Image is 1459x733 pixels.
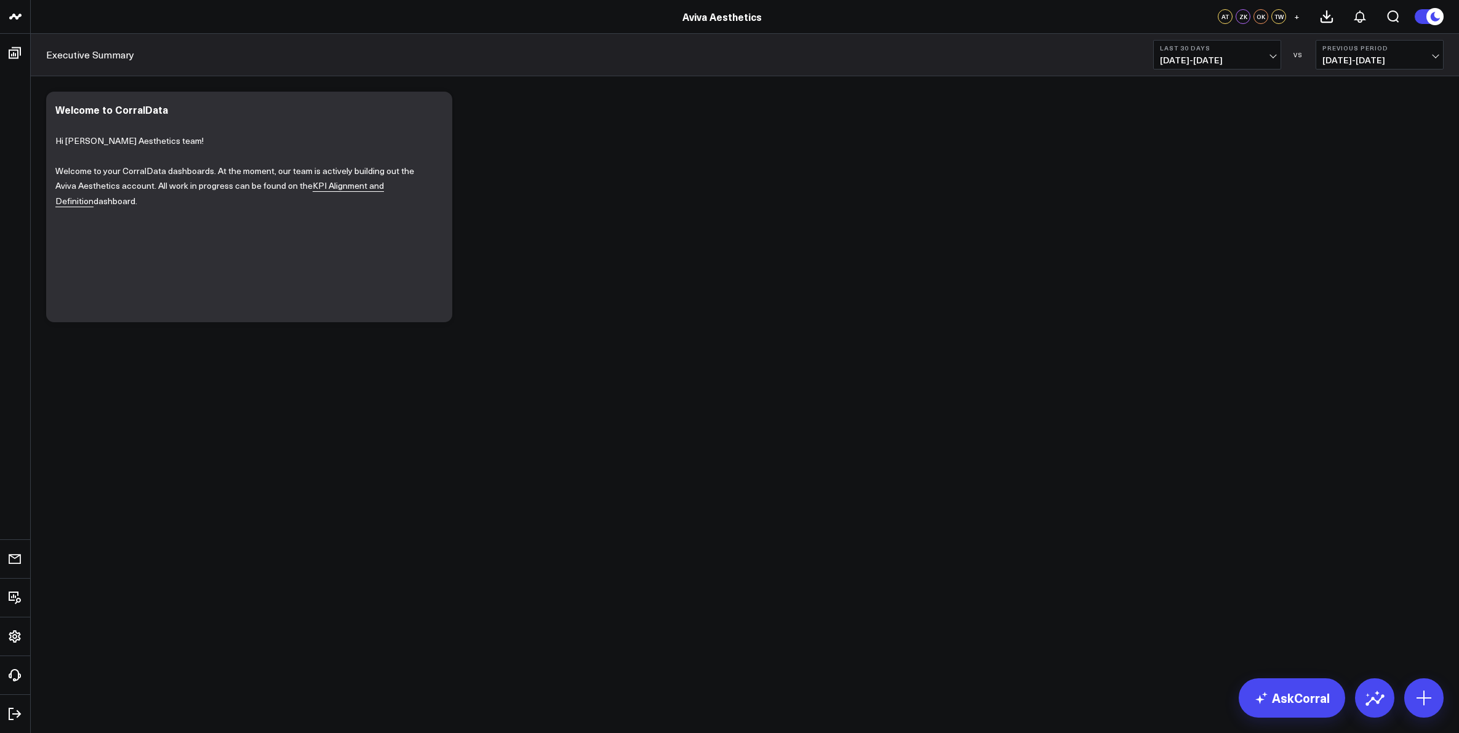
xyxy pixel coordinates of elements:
[1287,51,1309,58] div: VS
[1236,9,1250,24] div: ZK
[1289,9,1304,24] button: +
[1218,9,1233,24] div: AT
[55,133,434,149] p: Hi [PERSON_NAME] Aesthetics team!
[1322,55,1437,65] span: [DATE] - [DATE]
[1153,40,1281,69] button: Last 30 Days[DATE]-[DATE]
[55,164,434,209] p: Welcome to your CorralData dashboards. At the moment, our team is actively building out the Aviva...
[46,48,134,61] a: Executive Summary
[1160,44,1274,52] b: Last 30 Days
[682,10,762,23] a: Aviva Aesthetics
[1294,12,1300,21] span: +
[1239,678,1345,718] a: AskCorral
[1316,40,1444,69] button: Previous Period[DATE]-[DATE]
[1322,44,1437,52] b: Previous Period
[1253,9,1268,24] div: OK
[55,103,168,116] div: Welcome to CorralData
[1271,9,1286,24] div: TW
[55,180,384,207] a: KPI Alignment and Definition
[1160,55,1274,65] span: [DATE] - [DATE]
